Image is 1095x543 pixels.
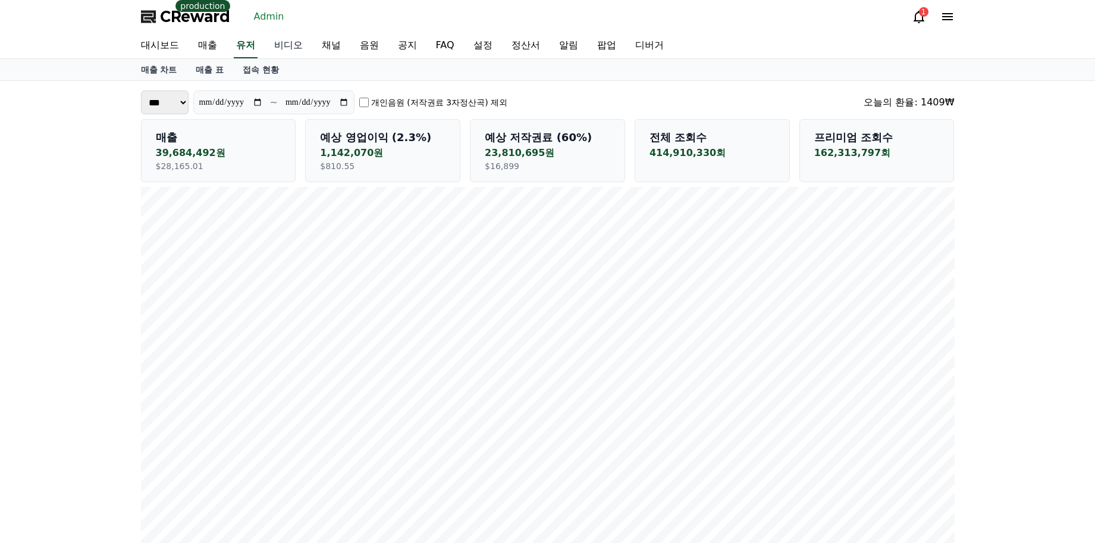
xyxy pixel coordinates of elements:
[4,377,79,407] a: Home
[650,129,775,146] p: 전체 조회수
[550,33,588,58] a: 알림
[485,160,610,172] p: $16,899
[814,129,940,146] p: 프리미엄 조회수
[249,7,289,26] a: Admin
[156,160,281,172] p: $28,165.01
[156,146,281,160] p: 39,684,492원
[234,33,258,58] a: 유저
[79,377,153,407] a: Messages
[131,33,189,58] a: 대시보드
[502,33,550,58] a: 정산서
[350,33,388,58] a: 음원
[814,146,940,160] p: 162,313,797회
[485,146,610,160] p: 23,810,695원
[588,33,626,58] a: 팝업
[189,33,227,58] a: 매출
[270,95,278,110] p: ~
[186,59,233,80] a: 매출 표
[912,10,926,24] a: 1
[156,129,281,146] p: 매출
[233,59,288,80] a: 접속 현황
[320,146,445,160] p: 1,142,070원
[99,396,134,405] span: Messages
[131,59,187,80] a: 매출 차트
[141,7,230,26] a: CReward
[265,33,312,58] a: 비디오
[388,33,426,58] a: 공지
[320,160,445,172] p: $810.55
[864,95,954,110] div: 오늘의 환율: 1409₩
[626,33,673,58] a: 디버거
[464,33,502,58] a: 설정
[919,7,928,17] div: 1
[426,33,464,58] a: FAQ
[485,129,610,146] p: 예상 저작권료 (60%)
[650,146,775,160] p: 414,910,330회
[30,395,51,405] span: Home
[371,96,507,108] label: 개인음원 (저작권료 3자정산곡) 제외
[153,377,228,407] a: Settings
[160,7,230,26] span: CReward
[176,395,205,405] span: Settings
[312,33,350,58] a: 채널
[320,129,445,146] p: 예상 영업이익 (2.3%)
